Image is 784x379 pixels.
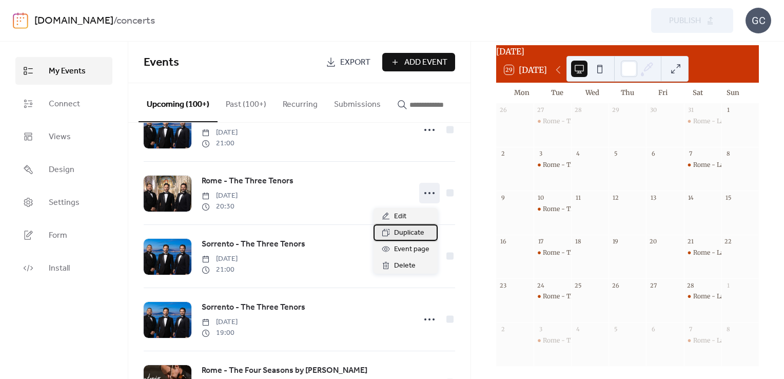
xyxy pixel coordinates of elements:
[649,150,657,158] div: 6
[543,205,618,214] div: Rome - The Three Tenors
[693,117,749,126] div: Rome - La Traviata
[202,238,305,251] a: Sorrento - The Three Tenors
[382,53,455,71] a: Add Event
[574,281,582,289] div: 25
[684,249,721,257] div: Rome - La Traviata
[687,238,695,245] div: 21
[534,161,571,169] div: Rome - The Three Tenors
[537,281,544,289] div: 24
[534,249,571,257] div: Rome - The Three Tenors
[693,161,749,169] div: Rome - La Traviata
[144,51,179,74] span: Events
[394,260,416,272] span: Delete
[499,150,507,158] div: 2
[15,254,112,282] a: Install
[612,325,619,333] div: 5
[534,205,571,214] div: Rome - The Three Tenors
[202,364,367,377] a: Rome - The Four Seasons by [PERSON_NAME]
[715,83,751,103] div: Sun
[649,106,657,114] div: 30
[612,194,619,201] div: 12
[612,238,619,245] div: 19
[15,221,112,249] a: Form
[499,325,507,333] div: 2
[275,83,326,121] button: Recurring
[202,127,238,138] span: [DATE]
[49,262,70,275] span: Install
[49,164,74,176] span: Design
[543,336,618,345] div: Rome - The Three Tenors
[202,317,238,328] span: [DATE]
[116,11,155,31] b: concerts
[543,161,618,169] div: Rome - The Three Tenors
[684,336,721,345] div: Rome - La Traviata
[499,194,507,201] div: 9
[202,175,293,188] a: Rome - The Three Tenors
[684,292,721,301] div: Rome - La Traviata
[13,12,28,29] img: logo
[394,211,406,223] span: Edit
[404,56,447,69] span: Add Event
[684,161,721,169] div: Rome - La Traviata
[687,194,695,201] div: 14
[687,106,695,114] div: 31
[537,150,544,158] div: 3
[394,227,424,239] span: Duplicate
[693,249,749,257] div: Rome - La Traviata
[202,301,305,314] a: Sorrento - The Three Tenors
[34,11,113,31] a: [DOMAIN_NAME]
[575,83,610,103] div: Wed
[499,238,507,245] div: 16
[202,328,238,338] span: 19:00
[202,191,238,201] span: [DATE]
[537,238,544,245] div: 17
[543,292,618,301] div: Rome - The Three Tenors
[49,98,80,110] span: Connect
[340,56,370,69] span: Export
[612,106,619,114] div: 29
[680,83,716,103] div: Sat
[574,150,582,158] div: 4
[724,194,732,201] div: 15
[537,106,544,114] div: 27
[496,45,759,58] div: [DATE]
[534,117,571,126] div: Rome - The Three Tenors
[499,281,507,289] div: 23
[499,106,507,114] div: 26
[326,83,389,121] button: Submissions
[15,123,112,150] a: Views
[724,238,732,245] div: 22
[202,138,238,149] span: 21:00
[574,238,582,245] div: 18
[746,8,771,33] div: GC
[49,65,86,78] span: My Events
[49,131,71,143] span: Views
[724,150,732,158] div: 8
[610,83,645,103] div: Thu
[574,106,582,114] div: 28
[534,292,571,301] div: Rome - The Three Tenors
[649,281,657,289] div: 27
[15,90,112,118] a: Connect
[537,194,544,201] div: 10
[113,11,116,31] b: /
[15,188,112,216] a: Settings
[501,63,551,77] button: 29[DATE]
[649,238,657,245] div: 20
[539,83,575,103] div: Tue
[543,249,618,257] div: Rome - The Three Tenors
[574,325,582,333] div: 4
[49,197,80,209] span: Settings
[202,201,238,212] span: 20:30
[202,254,238,264] span: [DATE]
[724,281,732,289] div: 1
[693,292,749,301] div: Rome - La Traviata
[649,194,657,201] div: 13
[724,325,732,333] div: 8
[687,281,695,289] div: 28
[504,83,540,103] div: Mon
[394,243,429,256] span: Event page
[649,325,657,333] div: 6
